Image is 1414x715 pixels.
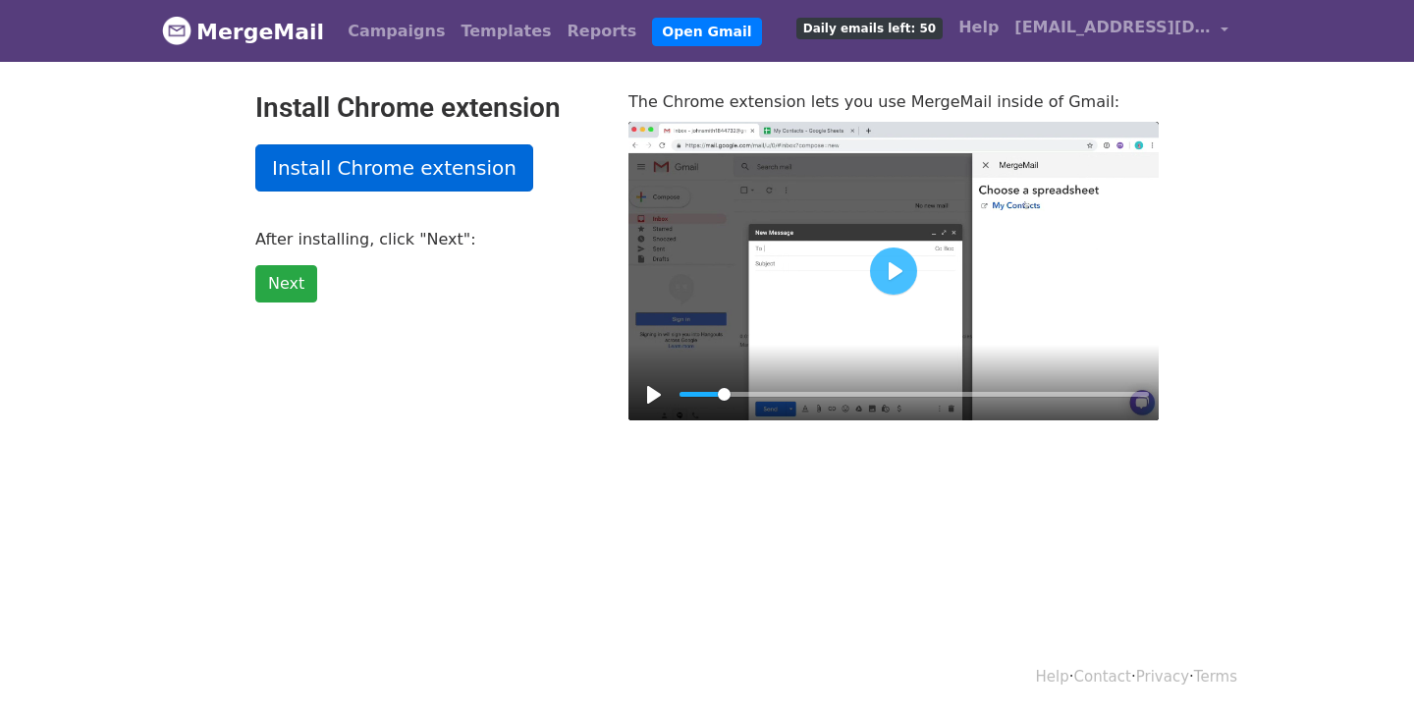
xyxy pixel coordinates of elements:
[1036,668,1069,686] a: Help
[680,385,1149,404] input: Seek
[789,8,951,47] a: Daily emails left: 50
[1136,668,1189,686] a: Privacy
[162,11,324,52] a: MergeMail
[255,144,533,192] a: Install Chrome extension
[796,18,943,39] span: Daily emails left: 50
[560,12,645,51] a: Reports
[255,229,599,249] p: After installing, click "Next":
[1074,668,1131,686] a: Contact
[255,91,599,125] h2: Install Chrome extension
[638,379,670,411] button: Play
[870,247,917,295] button: Play
[1316,621,1414,715] iframe: Chat Widget
[1014,16,1211,39] span: [EMAIL_ADDRESS][DOMAIN_NAME]
[340,12,453,51] a: Campaigns
[162,16,191,45] img: MergeMail logo
[255,265,317,302] a: Next
[951,8,1006,47] a: Help
[453,12,559,51] a: Templates
[1194,668,1237,686] a: Terms
[1006,8,1236,54] a: [EMAIL_ADDRESS][DOMAIN_NAME]
[628,91,1159,112] p: The Chrome extension lets you use MergeMail inside of Gmail:
[652,18,761,46] a: Open Gmail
